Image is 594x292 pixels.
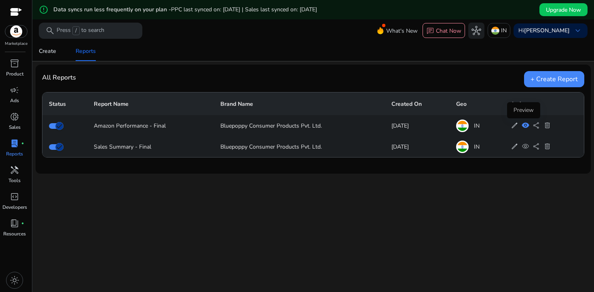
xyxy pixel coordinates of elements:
[385,136,450,157] td: [DATE]
[511,100,577,108] p: Actions
[3,230,26,237] p: Resources
[2,204,27,211] p: Developers
[10,165,19,175] span: handyman
[456,141,497,153] div: IN
[220,100,378,108] p: Brand Name
[6,70,23,78] p: Product
[507,102,540,118] div: Preview
[471,26,481,36] span: hub
[456,100,497,108] p: Geo
[456,120,497,132] div: IN
[522,122,529,129] span: visibility
[21,142,24,145] span: fiber_manual_record
[524,27,570,34] b: [PERSON_NAME]
[533,143,540,150] span: share
[5,41,27,47] p: Marketplace
[21,222,24,225] span: fiber_manual_record
[39,48,56,54] div: Create
[573,26,583,36] span: keyboard_arrow_down
[49,100,81,108] p: Status
[5,25,27,38] img: amazon.svg
[45,26,55,36] span: search
[10,85,19,95] span: campaign
[10,275,19,285] span: light_mode
[171,6,317,13] span: PPC last synced on: [DATE] | Sales last synced on: [DATE]
[491,27,499,35] img: in.svg
[391,100,443,108] p: Created On
[10,139,19,148] span: lab_profile
[8,177,21,184] p: Tools
[53,6,317,13] h5: Data syncs run less frequently on your plan -
[423,23,465,38] button: chatChat Now
[10,59,19,68] span: inventory_2
[546,6,581,14] span: Upgrade Now
[39,5,49,15] mat-icon: error_outline
[426,27,434,35] span: chat
[543,122,551,129] span: delete
[518,28,570,34] p: Hi
[539,3,588,16] button: Upgrade Now
[214,115,385,136] td: Bluepoppy Consumer Products Pvt. Ltd.
[214,136,385,157] td: Bluepoppy Consumer Products Pvt. Ltd.
[524,71,584,87] div: + Create Report
[94,122,208,130] div: Amazon Performance - Final
[94,143,208,151] div: Sales Summary - Final
[10,112,19,122] span: donut_small
[522,143,529,150] span: visibility
[533,122,540,129] span: share
[501,23,507,38] p: IN
[436,27,461,35] p: Chat Now
[10,97,19,104] p: Ads
[6,150,23,158] p: Reports
[543,143,551,150] span: delete
[9,124,21,131] p: Sales
[94,100,208,108] p: Report Name
[386,24,418,38] span: What's New
[511,122,518,129] span: edit
[42,74,76,82] h4: All Reports
[385,115,450,136] td: [DATE]
[76,48,96,54] div: Reports
[468,23,484,39] button: hub
[72,26,80,35] span: /
[511,143,518,150] span: edit
[10,192,19,202] span: code_blocks
[10,218,19,228] span: book_4
[57,26,104,35] p: Press to search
